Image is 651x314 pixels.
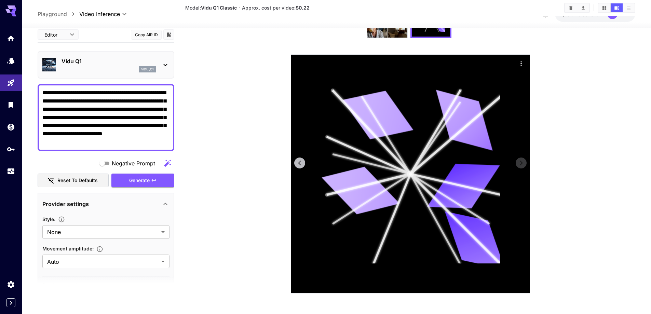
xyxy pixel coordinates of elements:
[7,167,15,176] div: Usage
[598,3,610,12] button: Show videos in grid view
[166,30,172,39] button: Add to library
[47,228,159,236] span: None
[185,5,237,11] span: Model:
[42,54,169,75] div: Vidu Q1vidu_q1
[562,11,578,17] span: $16.31
[598,3,635,13] div: Show videos in grid viewShow videos in video viewShow videos in list view
[577,3,589,12] button: Download All
[141,67,154,72] p: vidu_q1
[42,216,55,222] span: Style :
[565,3,577,12] button: Clear videos
[201,5,237,11] b: Vidu Q1 Classic
[112,159,155,167] span: Negative Prompt
[6,298,15,307] button: Expand sidebar
[7,145,15,153] div: API Keys
[111,174,174,188] button: Generate
[7,280,15,289] div: Settings
[242,5,310,11] span: Approx. cost per video:
[79,10,120,18] span: Video Inference
[7,79,15,87] div: Playground
[38,10,67,18] a: Playground
[7,100,15,109] div: Library
[296,5,310,11] b: $0.22
[7,56,15,65] div: Models
[47,258,159,266] span: Auto
[564,3,590,13] div: Clear videosDownload All
[62,57,156,65] p: Vidu Q1
[578,11,602,17] span: credits left
[623,3,635,12] button: Show videos in list view
[42,195,169,212] div: Provider settings
[516,58,526,68] div: Actions
[42,246,94,251] span: Movement amplitude :
[44,31,66,38] span: Editor
[7,34,15,43] div: Home
[7,123,15,131] div: Wallet
[239,4,240,12] p: ·
[42,200,89,208] p: Provider settings
[611,3,623,12] button: Show videos in video view
[38,174,109,188] button: Reset to defaults
[129,176,150,185] span: Generate
[131,29,162,39] button: Copy AIR ID
[38,10,79,18] nav: breadcrumb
